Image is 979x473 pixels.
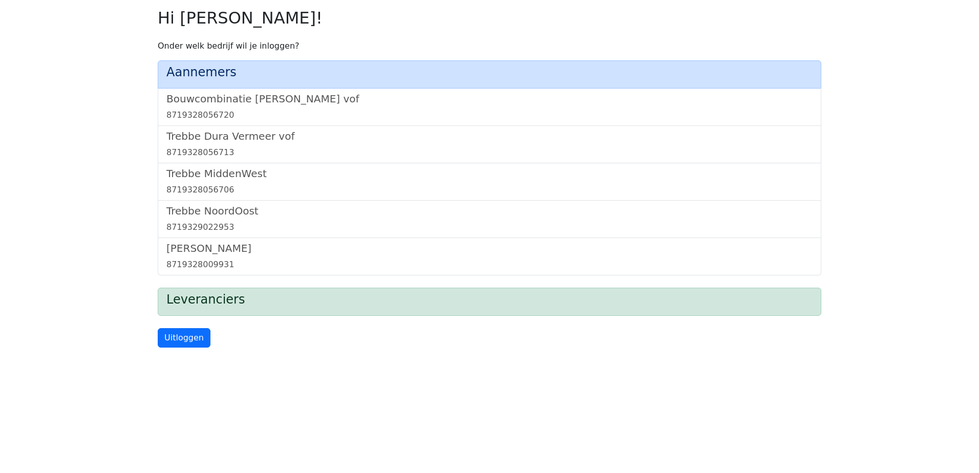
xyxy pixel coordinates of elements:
[166,65,813,80] h4: Aannemers
[166,93,813,105] h5: Bouwcombinatie [PERSON_NAME] vof
[166,130,813,159] a: Trebbe Dura Vermeer vof8719328056713
[166,259,813,271] div: 8719328009931
[166,167,813,196] a: Trebbe MiddenWest8719328056706
[166,292,813,307] h4: Leveranciers
[166,109,813,121] div: 8719328056720
[166,242,813,271] a: [PERSON_NAME]8719328009931
[158,328,210,348] a: Uitloggen
[166,205,813,233] a: Trebbe NoordOost8719329022953
[166,205,813,217] h5: Trebbe NoordOost
[166,146,813,159] div: 8719328056713
[158,8,821,28] h2: Hi [PERSON_NAME]!
[166,242,813,254] h5: [PERSON_NAME]
[158,40,821,52] p: Onder welk bedrijf wil je inloggen?
[166,93,813,121] a: Bouwcombinatie [PERSON_NAME] vof8719328056720
[166,221,813,233] div: 8719329022953
[166,167,813,180] h5: Trebbe MiddenWest
[166,184,813,196] div: 8719328056706
[166,130,813,142] h5: Trebbe Dura Vermeer vof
